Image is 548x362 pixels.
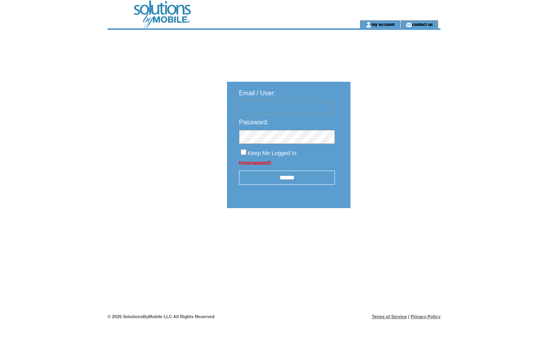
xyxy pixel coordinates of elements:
a: contact us [412,22,433,27]
span: | [408,314,409,319]
img: account_icon.gif;jsessionid=12916F0916049E63EBF81C8DB7AB4741 [366,22,372,28]
span: Keep Me Logged In [248,150,296,156]
a: Privacy Policy [411,314,440,319]
a: my account [372,22,395,27]
span: © 2025 SolutionsByMobile LLC All Rights Reserved [108,314,215,319]
span: Password: [239,119,269,126]
img: contact_us_icon.gif;jsessionid=12916F0916049E63EBF81C8DB7AB4741 [406,22,412,28]
img: transparent.png;jsessionid=12916F0916049E63EBF81C8DB7AB4741 [374,228,413,238]
span: Email / User: [239,90,276,96]
a: Terms of Service [372,314,407,319]
a: Forgot password? [239,160,271,165]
